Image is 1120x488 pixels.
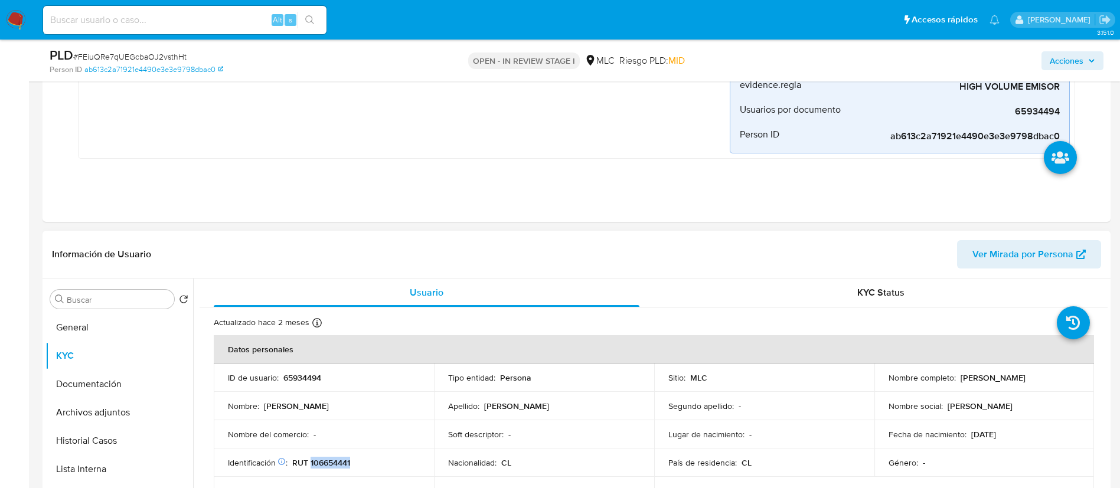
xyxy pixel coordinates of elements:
[67,294,169,305] input: Buscar
[273,14,282,25] span: Alt
[298,12,322,28] button: search-icon
[740,129,779,140] span: Person ID
[228,429,309,440] p: Nombre del comercio :
[289,14,292,25] span: s
[448,401,479,411] p: Apellido :
[668,429,745,440] p: Lugar de nacimiento :
[50,64,82,75] b: Person ID
[214,317,309,328] p: Actualizado hace 2 meses
[668,54,685,67] span: MID
[971,429,996,440] p: [DATE]
[619,54,685,67] span: Riesgo PLD:
[889,457,918,468] p: Género :
[972,240,1073,268] span: Ver Mirada por Persona
[50,45,73,64] b: PLD
[857,286,905,299] span: KYC Status
[961,372,1026,383] p: [PERSON_NAME]
[1099,14,1111,26] a: Salir
[214,335,1094,363] th: Datos personales
[1041,51,1103,70] button: Acciones
[501,457,511,468] p: CL
[948,401,1013,411] p: [PERSON_NAME]
[264,401,329,411] p: [PERSON_NAME]
[889,372,956,383] p: Nombre completo :
[484,401,549,411] p: [PERSON_NAME]
[73,51,187,63] span: # FEiuQRe7qUEGcbaOJ2vsthHt
[228,457,288,468] p: Identificación :
[508,429,511,440] p: -
[55,294,64,304] button: Buscar
[45,398,193,427] button: Archivos adjuntos
[45,313,193,342] button: General
[500,372,531,383] p: Persona
[1097,28,1114,37] span: 3.151.0
[410,286,443,299] span: Usuario
[912,14,978,26] span: Accesos rápidos
[43,12,326,28] input: Buscar usuario o caso...
[292,457,350,468] p: RUT 106654441
[923,457,925,468] p: -
[668,401,734,411] p: Segundo apellido :
[883,130,1060,142] span: ab613c2a71921e4490e3e3e9798dbac0
[740,79,801,91] span: evidence.regla
[45,370,193,398] button: Documentación
[283,372,321,383] p: 65934494
[448,457,497,468] p: Nacionalidad :
[1028,14,1095,25] p: agustina.godoy@mercadolibre.com
[179,294,188,307] button: Volver al orden por defecto
[690,372,707,383] p: MLC
[883,81,1060,93] span: HIGH VOLUME EMISOR
[749,429,752,440] p: -
[468,53,580,69] p: OPEN - IN REVIEW STAGE I
[228,372,279,383] p: ID de usuario :
[668,372,685,383] p: Sitio :
[228,401,259,411] p: Nombre :
[739,401,741,411] p: -
[52,248,151,260] h1: Información de Usuario
[889,401,943,411] p: Nombre social :
[448,429,504,440] p: Soft descriptor :
[883,106,1060,117] span: 65934494
[740,104,841,116] span: Usuarios por documento
[742,457,752,468] p: CL
[448,372,495,383] p: Tipo entidad :
[45,455,193,483] button: Lista Interna
[889,429,966,440] p: Fecha de nacimiento :
[314,429,316,440] p: -
[957,240,1101,268] button: Ver Mirada por Persona
[45,427,193,455] button: Historial Casos
[84,64,223,75] a: ab613c2a71921e4490e3e3e9798dbac0
[585,54,615,67] div: MLC
[45,342,193,370] button: KYC
[1050,51,1083,70] span: Acciones
[668,457,737,468] p: País de residencia :
[990,15,1000,25] a: Notificaciones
